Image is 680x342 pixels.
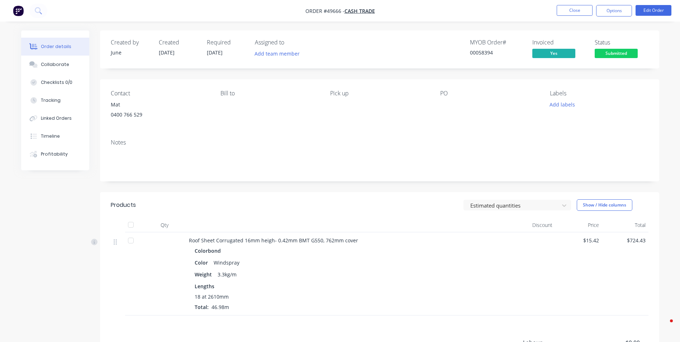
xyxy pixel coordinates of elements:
button: Show / Hide columns [577,199,632,211]
div: Contact [111,90,209,97]
div: Linked Orders [41,115,72,122]
div: Assigned to [255,39,327,46]
div: Status [595,39,648,46]
div: Created by [111,39,150,46]
span: Yes [532,49,575,58]
div: Price [555,218,602,232]
span: Lengths [195,282,214,290]
span: $15.42 [558,237,599,244]
button: Tracking [21,91,89,109]
div: Colorbond [195,246,224,256]
div: Checklists 0/0 [41,79,72,86]
span: 18 at 2610mm [195,293,229,300]
div: 00058394 [470,49,524,56]
div: 0400 766 529 [111,110,209,120]
div: Pick up [330,90,428,97]
span: [DATE] [207,49,223,56]
div: Windspray [211,257,242,268]
button: Close [557,5,593,16]
div: Weight [195,269,215,280]
div: Notes [111,139,648,146]
div: Required [207,39,246,46]
a: Cash Trade [344,8,375,14]
img: Factory [13,5,24,16]
span: [DATE] [159,49,175,56]
div: Profitability [41,151,68,157]
button: Collaborate [21,56,89,73]
button: Add team member [255,49,304,58]
div: Invoiced [532,39,586,46]
div: 3.3kg/m [215,269,239,280]
div: Discount [509,218,555,232]
span: Submitted [595,49,638,58]
div: Color [195,257,211,268]
div: Labels [550,90,648,97]
button: Add team member [251,49,303,58]
span: Roof Sheet Corrugated 16mm heigh- 0.42mm BMT G550, 762mm cover [189,237,358,244]
span: $724.43 [605,237,646,244]
div: Mat [111,100,209,110]
button: Timeline [21,127,89,145]
button: Submitted [595,49,638,60]
div: June [111,49,150,56]
div: Qty [143,218,186,232]
button: Order details [21,38,89,56]
div: Timeline [41,133,60,139]
div: Mat0400 766 529 [111,100,209,123]
div: PO [440,90,538,97]
button: Linked Orders [21,109,89,127]
button: Add labels [546,100,579,109]
span: Total: [195,304,209,310]
button: Profitability [21,145,89,163]
div: Bill to [220,90,319,97]
div: Tracking [41,97,61,104]
button: Edit Order [636,5,671,16]
div: MYOB Order # [470,39,524,46]
div: Total [602,218,648,232]
button: Checklists 0/0 [21,73,89,91]
span: 46.98m [209,304,232,310]
div: Order details [41,43,71,50]
iframe: Intercom live chat [656,318,673,335]
div: Collaborate [41,61,69,68]
button: Options [596,5,632,16]
div: Created [159,39,198,46]
div: Products [111,201,136,209]
span: Order #49666 - [305,8,344,14]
